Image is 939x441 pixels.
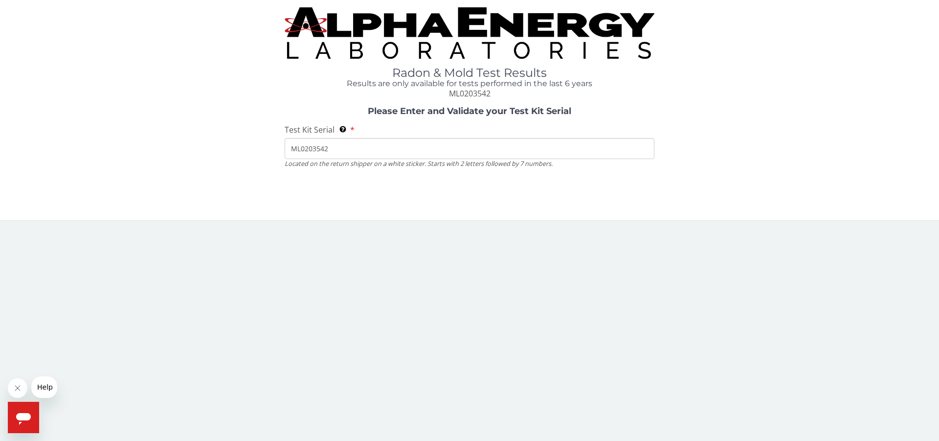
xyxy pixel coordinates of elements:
span: Test Kit Serial [285,124,335,135]
h4: Results are only available for tests performed in the last 6 years [285,79,654,88]
h1: Radon & Mold Test Results [285,67,654,79]
iframe: Message from company [31,376,57,398]
img: TightCrop.jpg [285,7,654,59]
strong: Please Enter and Validate your Test Kit Serial [368,106,571,116]
span: ML0203542 [449,88,491,99]
iframe: Close message [8,378,27,398]
div: Located on the return shipper on a white sticker. Starts with 2 letters followed by 7 numbers. [285,159,654,168]
iframe: Button to launch messaging window [8,402,39,433]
